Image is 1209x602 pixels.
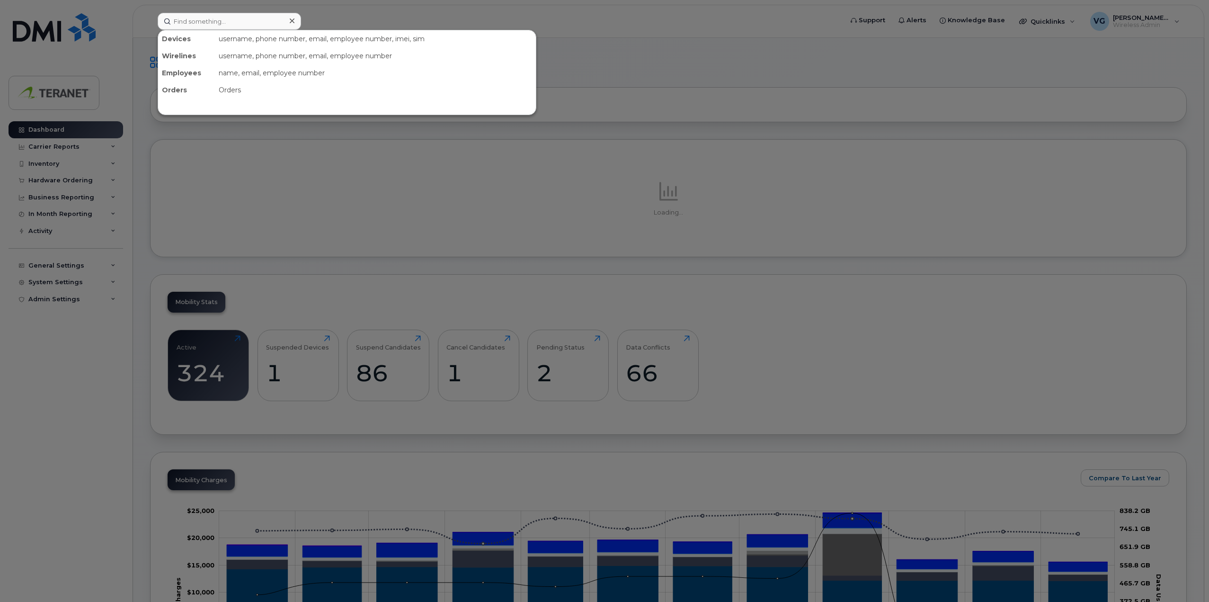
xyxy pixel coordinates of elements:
div: username, phone number, email, employee number, imei, sim [215,30,536,47]
div: name, email, employee number [215,64,536,81]
div: Employees [158,64,215,81]
div: username, phone number, email, employee number [215,47,536,64]
div: Orders [215,81,536,99]
div: Wirelines [158,47,215,64]
div: Orders [158,81,215,99]
div: Devices [158,30,215,47]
